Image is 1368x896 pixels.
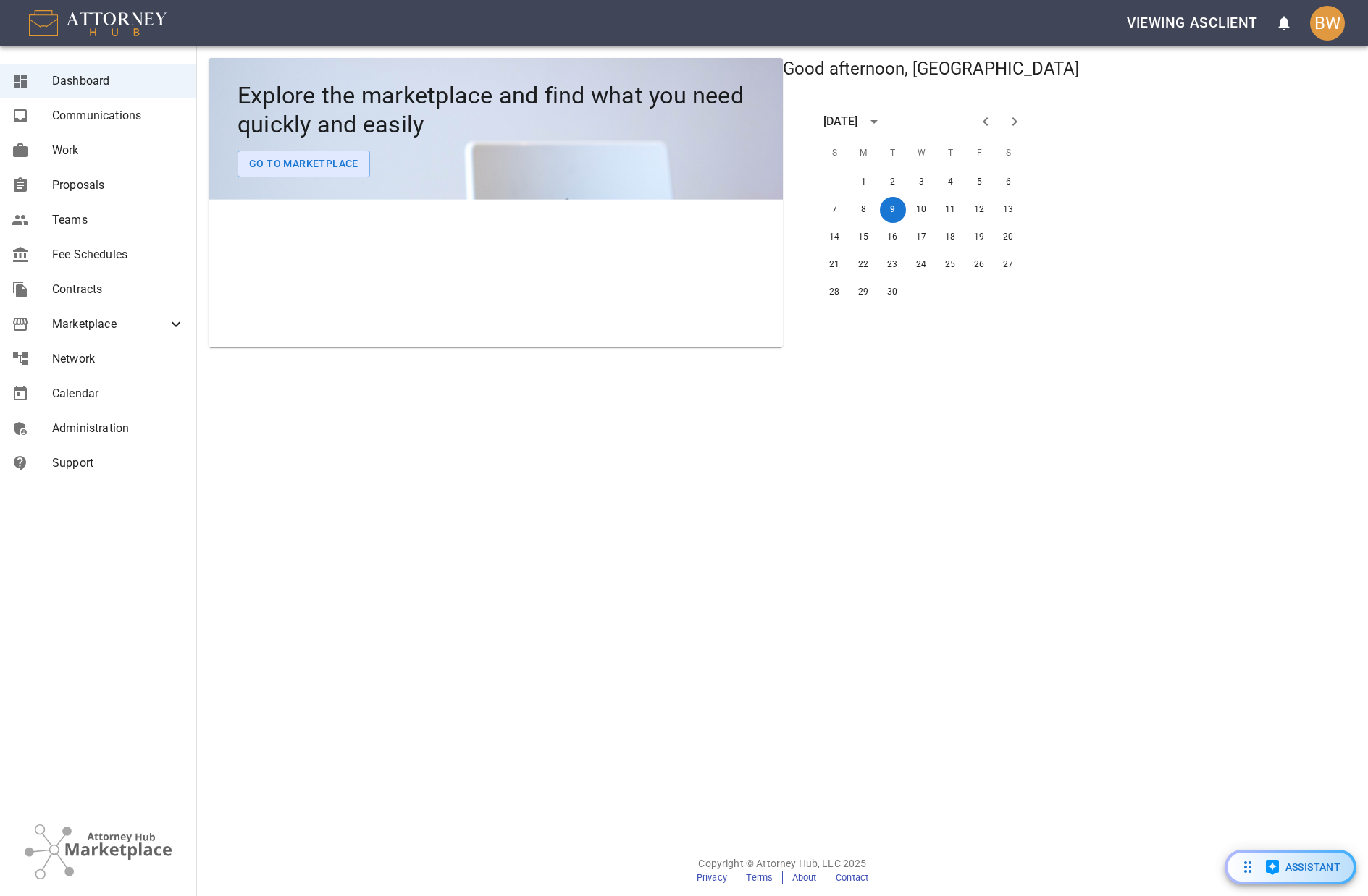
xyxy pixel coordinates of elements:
[967,169,993,195] button: 5
[52,316,167,333] span: Marketplace
[851,252,877,278] button: 22
[29,10,167,36] img: AttorneyHub Logo
[197,856,1368,871] p: Copyright © Attorney Hub, LLC 2025
[1267,6,1301,41] button: open notifications menu
[909,197,935,223] button: 10
[938,224,964,250] button: 18
[880,169,906,195] button: 2
[851,224,877,250] button: 15
[909,224,935,250] button: 17
[851,279,877,305] button: 29
[25,824,172,879] img: Attorney Hub Marketplace
[996,169,1022,195] button: 6
[862,109,886,134] button: calendar view is open, switch to year view
[836,872,868,883] a: Contact
[52,350,185,368] span: Network
[52,246,185,263] span: Fee Schedules
[851,197,877,223] button: 8
[967,252,993,278] button: 26
[851,169,877,195] button: 1
[909,169,935,195] button: 3
[880,279,906,305] button: 30
[52,72,185,90] span: Dashboard
[238,81,754,139] h4: Explore the marketplace and find what you need quickly and easily
[1310,6,1345,41] div: BW
[822,197,848,223] button: 7
[697,872,727,883] a: Privacy
[52,107,185,124] span: Communications
[967,139,993,168] span: Friday
[996,224,1022,250] button: 20
[52,420,185,437] span: Administration
[880,224,906,250] button: 16
[971,107,1000,136] button: Previous month
[851,139,877,168] span: Monday
[52,142,185,159] span: Work
[909,252,935,278] button: 24
[52,211,185,229] span: Teams
[880,252,906,278] button: 23
[822,252,848,278] button: 21
[822,139,848,168] span: Sunday
[938,139,964,168] span: Thursday
[996,139,1022,168] span: Saturday
[52,177,185,194] span: Proposals
[909,139,935,168] span: Wednesday
[938,252,964,278] button: 25
[1121,7,1264,40] button: Viewing asclient
[746,872,773,883] a: Terms
[967,224,993,250] button: 19
[938,197,964,223] button: 11
[52,455,185,472] span: Support
[938,169,964,195] button: 4
[996,197,1022,223] button: 13
[822,279,848,305] button: 28
[792,872,817,883] a: About
[238,151,370,177] button: Go To Marketplace
[823,113,858,130] div: [DATE]
[880,139,906,168] span: Tuesday
[880,197,906,223] button: 9
[996,252,1022,278] button: 27
[783,58,1079,81] h5: Good afternoon, [GEOGRAPHIC_DATA]
[52,385,185,402] span: Calendar
[822,224,848,250] button: 14
[52,281,185,298] span: Contracts
[967,197,993,223] button: 12
[1000,107,1029,136] button: Next month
